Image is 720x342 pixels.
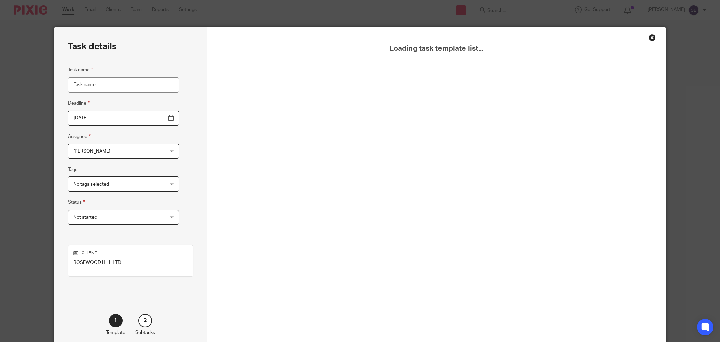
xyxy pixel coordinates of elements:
span: Not started [73,215,97,220]
label: Assignee [68,132,91,140]
h2: Task details [68,41,117,52]
p: Subtasks [135,329,155,336]
label: Deadline [68,99,90,107]
span: [PERSON_NAME] [73,149,110,154]
label: Tags [68,166,77,173]
p: ROSEWOOD HILL LTD [73,259,188,266]
label: Status [68,198,85,206]
label: Task name [68,66,93,74]
input: Pick a date [68,111,179,126]
p: Template [106,329,125,336]
span: Loading task template list... [224,44,649,53]
div: Close this dialog window [649,34,656,41]
div: 1 [109,314,123,327]
span: No tags selected [73,182,109,187]
input: Task name [68,77,179,93]
div: 2 [138,314,152,327]
p: Client [73,250,188,256]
